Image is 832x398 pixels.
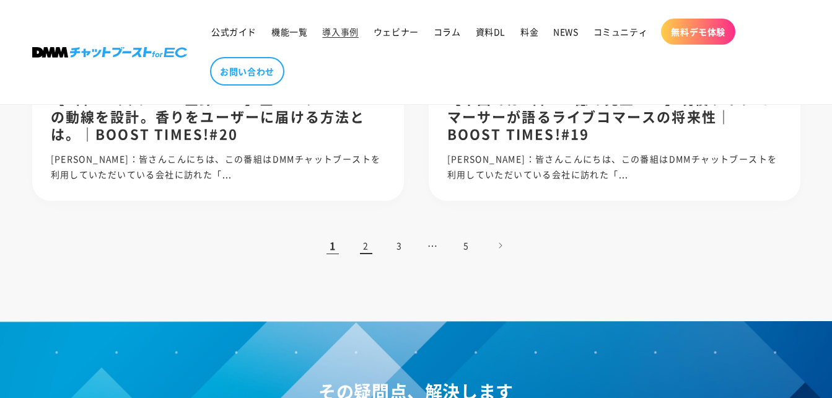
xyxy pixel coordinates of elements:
[447,89,782,143] h2: 【中国では1日430億の売上！？】現役ライブコマーサーが語るライブコマースの将来性｜BOOST TIMES!#19
[476,26,506,37] span: 資料DL
[453,232,480,259] a: 5ページ
[353,232,380,259] a: 2ページ
[220,66,274,77] span: お問い合わせ
[546,19,585,45] a: NEWS
[315,19,366,45] a: 導入事例
[520,26,538,37] span: 料金
[264,19,315,45] a: 機能一覧
[426,19,468,45] a: コラム
[366,19,426,45] a: ウェビナー
[204,19,264,45] a: 公式ガイド
[661,19,735,45] a: 無料デモ体験
[447,151,782,182] p: [PERSON_NAME]：皆さんこんにちは、この番組はDMMチャットブーストを利用していただいている会社に訪れた「...
[271,26,307,37] span: 機能一覧
[51,151,385,182] p: [PERSON_NAME]：皆さんこんにちは、この番組はDMMチャットブーストを利用していただいている会社に訪れた「...
[593,26,648,37] span: コミュニティ
[32,232,800,259] nav: ページネーション
[386,232,413,259] a: 3ページ
[553,26,578,37] span: NEWS
[434,26,461,37] span: コラム
[586,19,655,45] a: コミュニティ
[51,89,385,143] h2: 【1日700人のLINE登録！？】全SNSにLINEへの動線を設計。香りをユーザーに届ける方法とは。｜BOOST TIMES!#20
[513,19,546,45] a: 料金
[671,26,725,37] span: 無料デモ体験
[210,57,284,86] a: お問い合わせ
[374,26,419,37] span: ウェビナー
[419,232,447,259] span: …
[468,19,513,45] a: 資料DL
[32,47,187,58] img: 株式会社DMM Boost
[211,26,256,37] span: 公式ガイド
[322,26,358,37] span: 導入事例
[319,232,346,259] span: 1ページ
[486,232,514,259] a: 次のページ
